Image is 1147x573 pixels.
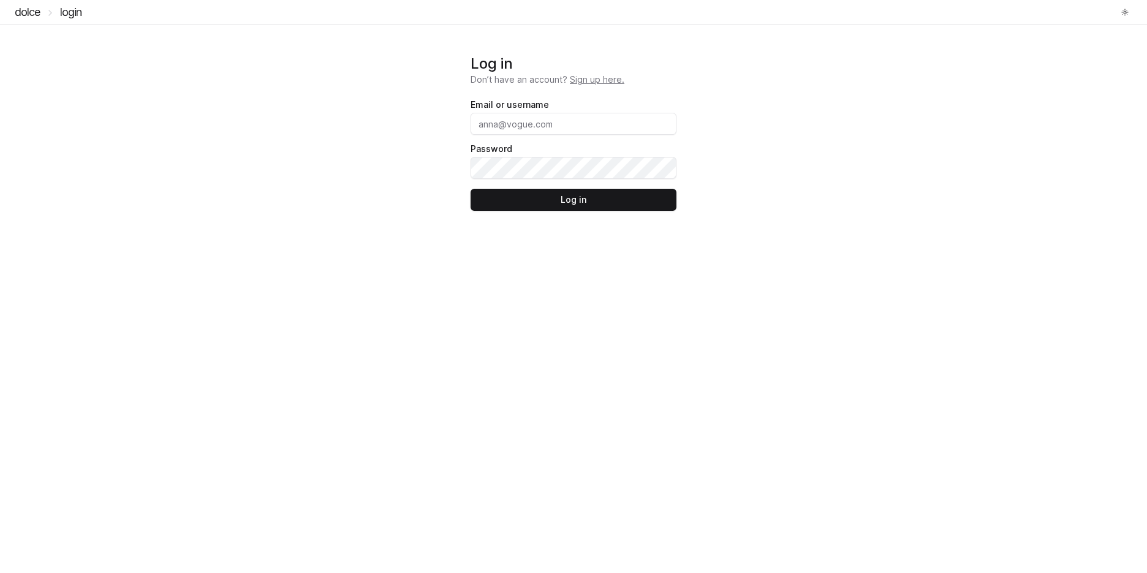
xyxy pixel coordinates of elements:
[15,6,40,18] a: DOLCE
[60,6,82,18] a: login
[570,74,624,85] a: Sign up here.
[471,74,676,86] p: Don’t have an account?
[471,101,549,109] label: Email or username
[471,54,676,74] h1: Log in
[1118,5,1132,20] button: Toggle theme
[471,189,676,211] button: Log in
[471,145,512,153] label: Password
[471,113,676,135] input: anna@vogue.com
